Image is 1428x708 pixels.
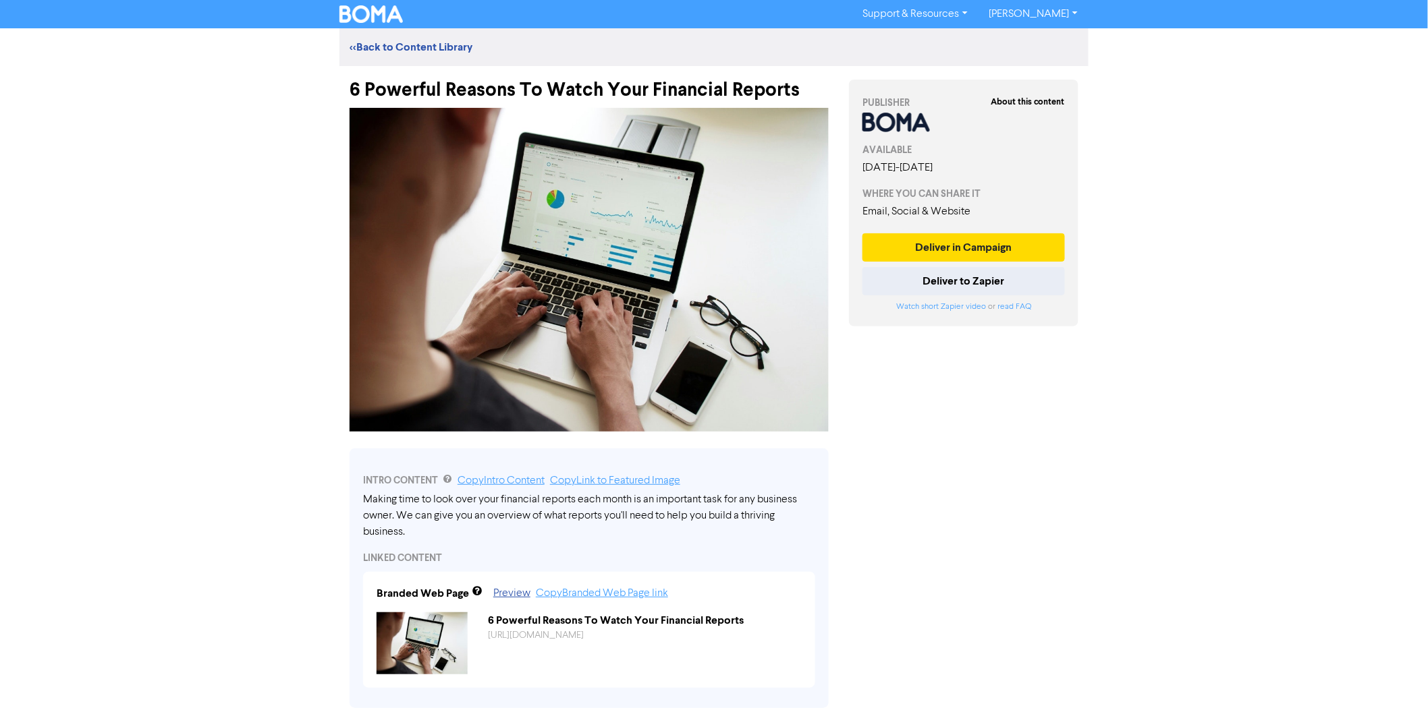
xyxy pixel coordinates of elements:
[488,630,584,640] a: [URL][DOMAIN_NAME]
[862,96,1065,110] div: PUBLISHER
[997,303,1031,311] a: read FAQ
[862,233,1065,262] button: Deliver in Campaign
[979,3,1089,25] a: [PERSON_NAME]
[493,588,530,599] a: Preview
[377,585,469,601] div: Branded Web Page
[458,475,545,486] a: Copy Intro Content
[852,3,979,25] a: Support & Resources
[339,5,403,23] img: BOMA Logo
[896,303,986,311] a: Watch short Zapier video
[350,66,829,101] div: 6 Powerful Reasons To Watch Your Financial Reports
[862,160,1065,176] div: [DATE] - [DATE]
[991,96,1065,107] strong: About this content
[862,204,1065,220] div: Email, Social & Website
[350,40,472,54] a: <<Back to Content Library
[862,267,1065,295] button: Deliver to Zapier
[862,301,1065,313] div: or
[1361,643,1428,708] iframe: Chat Widget
[478,628,812,643] div: https://public2.bomamarketing.com/cp/7gyUESZGKkYcXl6iYwOsc7?sa=b2xgtoF0
[862,187,1065,201] div: WHERE YOU CAN SHARE IT
[478,612,812,628] div: 6 Powerful Reasons To Watch Your Financial Reports
[363,492,815,540] div: Making time to look over your financial reports each month is an important task for any business ...
[550,475,680,486] a: Copy Link to Featured Image
[536,588,668,599] a: Copy Branded Web Page link
[363,551,815,565] div: LINKED CONTENT
[363,473,815,489] div: INTRO CONTENT
[862,143,1065,157] div: AVAILABLE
